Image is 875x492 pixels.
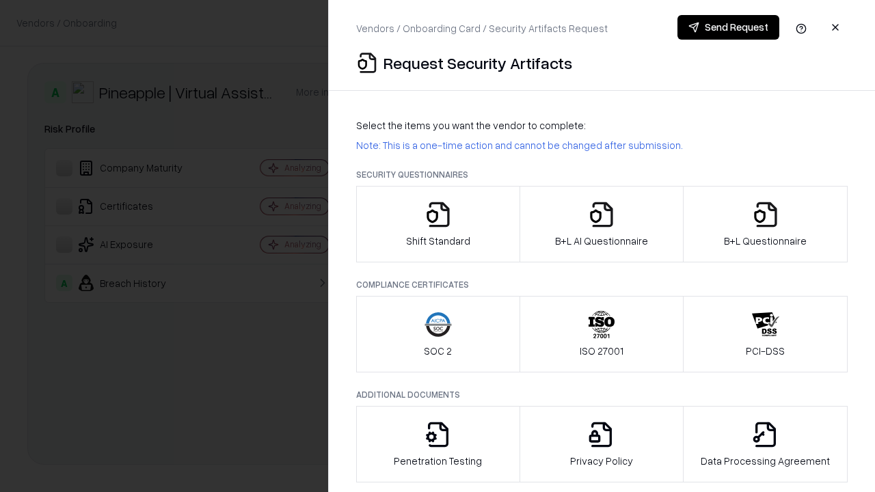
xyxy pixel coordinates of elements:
p: Penetration Testing [394,454,482,468]
p: Note: This is a one-time action and cannot be changed after submission. [356,138,848,152]
p: Compliance Certificates [356,279,848,290]
button: Privacy Policy [520,406,684,482]
p: Additional Documents [356,389,848,400]
button: Shift Standard [356,186,520,262]
p: Vendors / Onboarding Card / Security Artifacts Request [356,21,608,36]
p: Data Processing Agreement [701,454,830,468]
p: Privacy Policy [570,454,633,468]
p: SOC 2 [424,344,452,358]
p: PCI-DSS [746,344,785,358]
button: Data Processing Agreement [683,406,848,482]
button: PCI-DSS [683,296,848,372]
p: Shift Standard [406,234,470,248]
button: B+L Questionnaire [683,186,848,262]
button: SOC 2 [356,296,520,372]
button: B+L AI Questionnaire [520,186,684,262]
p: Select the items you want the vendor to complete: [356,118,848,133]
p: Security Questionnaires [356,169,848,180]
button: Send Request [677,15,779,40]
p: B+L AI Questionnaire [555,234,648,248]
p: Request Security Artifacts [383,52,572,74]
p: ISO 27001 [580,344,623,358]
button: Penetration Testing [356,406,520,482]
button: ISO 27001 [520,296,684,372]
p: B+L Questionnaire [724,234,807,248]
